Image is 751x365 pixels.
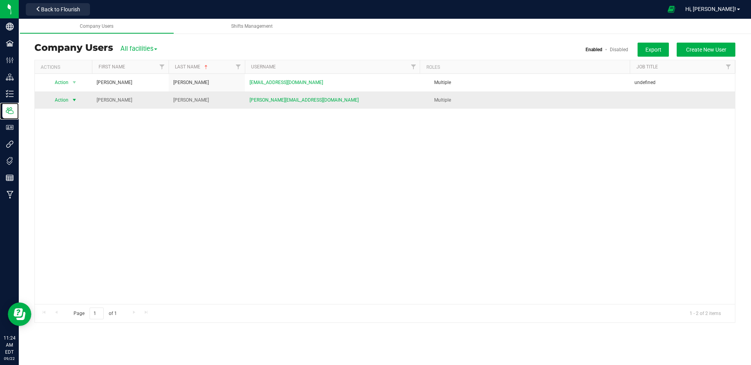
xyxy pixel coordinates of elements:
span: [PERSON_NAME] [97,79,132,86]
span: Create New User [686,47,726,53]
span: Export [645,47,661,53]
a: First Name [99,64,125,70]
inline-svg: Users [6,107,14,115]
span: Page of 1 [67,308,123,320]
span: Multiple [434,97,451,103]
inline-svg: User Roles [6,123,14,131]
a: Enabled [586,47,602,52]
a: Last Name [175,64,209,70]
input: 1 [90,308,104,320]
div: Actions [41,64,89,70]
span: Multiple [434,80,451,85]
span: Back to Flourish [41,6,80,13]
inline-svg: Reports [6,174,14,182]
a: Filter [407,60,420,73]
inline-svg: Distribution [6,73,14,81]
inline-svg: Manufacturing [6,191,14,199]
a: Filter [722,60,735,73]
a: Disabled [610,47,628,52]
p: 09/22 [4,356,15,361]
span: Hi, [PERSON_NAME]! [685,6,736,12]
inline-svg: Tags [6,157,14,165]
span: 1 - 2 of 2 items [683,308,727,319]
span: Shifts Management [231,23,273,29]
span: Company Users [80,23,113,29]
span: Action [48,95,69,106]
inline-svg: Configuration [6,56,14,64]
span: All facilities [120,45,157,52]
span: [PERSON_NAME] [173,97,209,104]
inline-svg: Facilities [6,39,14,47]
th: Roles [420,60,630,74]
h3: Company Users [34,43,113,53]
inline-svg: Inventory [6,90,14,98]
inline-svg: Company [6,23,14,30]
a: Filter [156,60,169,73]
a: Filter [232,60,245,73]
button: Create New User [677,43,735,57]
a: Job Title [636,64,658,70]
button: Export [638,43,669,57]
span: [PERSON_NAME] [97,97,132,104]
span: undefined [634,79,656,86]
span: select [69,77,79,88]
p: 11:24 AM EDT [4,335,15,356]
span: [PERSON_NAME][EMAIL_ADDRESS][DOMAIN_NAME] [250,97,359,104]
span: Open Ecommerce Menu [663,2,680,17]
iframe: Resource center [8,302,31,326]
a: Username [251,64,276,70]
span: select [69,95,79,106]
span: Action [48,77,69,88]
span: [PERSON_NAME] [173,79,209,86]
button: Back to Flourish [26,3,90,16]
inline-svg: Integrations [6,140,14,148]
span: [EMAIL_ADDRESS][DOMAIN_NAME] [250,79,323,86]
